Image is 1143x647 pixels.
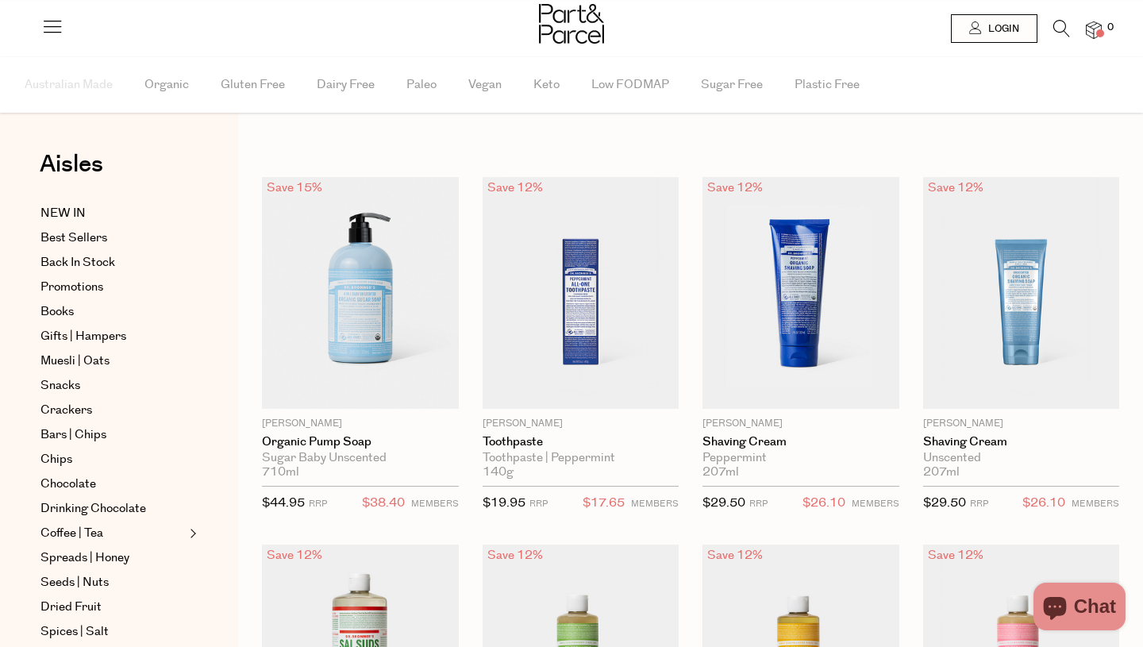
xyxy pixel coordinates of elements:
span: Keto [533,57,560,113]
span: Login [984,22,1019,36]
span: Low FODMAP [591,57,669,113]
a: Bars | Chips [40,426,185,445]
div: Save 12% [483,177,548,198]
span: Australian Made [25,57,113,113]
a: Spices | Salt [40,622,185,641]
small: MEMBERS [852,498,899,510]
span: $26.10 [802,493,845,514]
span: Vegan [468,57,502,113]
a: Books [40,302,185,322]
span: Coffee | Tea [40,524,103,543]
img: Shaving Cream [702,177,899,409]
span: Organic [144,57,189,113]
img: Toothpaste [483,177,679,409]
div: Save 12% [923,545,988,566]
a: Promotions [40,278,185,297]
span: Paleo [406,57,437,113]
span: $17.65 [583,493,625,514]
small: MEMBERS [631,498,679,510]
span: Spreads | Honey [40,549,129,568]
span: 207ml [923,465,960,479]
img: Part&Parcel [539,4,604,44]
div: Save 15% [262,177,327,198]
span: 0 [1103,21,1118,35]
span: Bars | Chips [40,426,106,445]
a: Toothpaste [483,435,679,449]
span: Spices | Salt [40,622,109,641]
small: RRP [309,498,327,510]
button: Expand/Collapse Coffee | Tea [186,524,197,543]
span: Gifts | Hampers [40,327,126,346]
img: Organic Pump Soap [262,177,459,409]
a: Chocolate [40,475,185,494]
span: Gluten Free [221,57,285,113]
span: Plastic Free [795,57,860,113]
span: $38.40 [362,493,405,514]
div: Save 12% [923,177,988,198]
div: Unscented [923,451,1120,465]
span: Dried Fruit [40,598,102,617]
a: Snacks [40,376,185,395]
a: Spreads | Honey [40,549,185,568]
span: Books [40,302,74,322]
small: RRP [749,498,768,510]
a: Seeds | Nuts [40,573,185,592]
img: Shaving Cream [923,177,1120,409]
span: $44.95 [262,495,305,511]
span: 710ml [262,465,299,479]
span: Aisles [40,147,103,182]
span: Promotions [40,278,103,297]
a: Coffee | Tea [40,524,185,543]
span: 207ml [702,465,739,479]
span: $29.50 [702,495,745,511]
a: Dried Fruit [40,598,185,617]
div: Toothpaste | Peppermint [483,451,679,465]
span: $26.10 [1022,493,1065,514]
a: Drinking Chocolate [40,499,185,518]
a: Crackers [40,401,185,420]
a: Gifts | Hampers [40,327,185,346]
div: Save 12% [483,545,548,566]
span: Best Sellers [40,229,107,248]
span: Crackers [40,401,92,420]
a: 0 [1086,21,1102,38]
div: Save 12% [702,545,768,566]
a: Aisles [40,152,103,192]
inbox-online-store-chat: Shopify online store chat [1029,583,1130,634]
p: [PERSON_NAME] [702,417,899,431]
span: Sugar Free [701,57,763,113]
a: Organic Pump Soap [262,435,459,449]
span: 140g [483,465,514,479]
small: MEMBERS [1072,498,1119,510]
a: NEW IN [40,204,185,223]
a: Login [951,14,1037,43]
span: Seeds | Nuts [40,573,109,592]
span: Dairy Free [317,57,375,113]
span: $29.50 [923,495,966,511]
p: [PERSON_NAME] [262,417,459,431]
div: Peppermint [702,451,899,465]
a: Best Sellers [40,229,185,248]
p: [PERSON_NAME] [923,417,1120,431]
span: $19.95 [483,495,525,511]
div: Save 12% [702,177,768,198]
span: Muesli | Oats [40,352,110,371]
a: Back In Stock [40,253,185,272]
span: NEW IN [40,204,86,223]
p: [PERSON_NAME] [483,417,679,431]
small: MEMBERS [411,498,459,510]
span: Back In Stock [40,253,115,272]
a: Shaving Cream [702,435,899,449]
a: Chips [40,450,185,469]
span: Chips [40,450,72,469]
div: Sugar Baby Unscented [262,451,459,465]
div: Save 12% [262,545,327,566]
small: RRP [529,498,548,510]
span: Drinking Chocolate [40,499,146,518]
small: RRP [970,498,988,510]
a: Muesli | Oats [40,352,185,371]
span: Snacks [40,376,80,395]
a: Shaving Cream [923,435,1120,449]
span: Chocolate [40,475,96,494]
